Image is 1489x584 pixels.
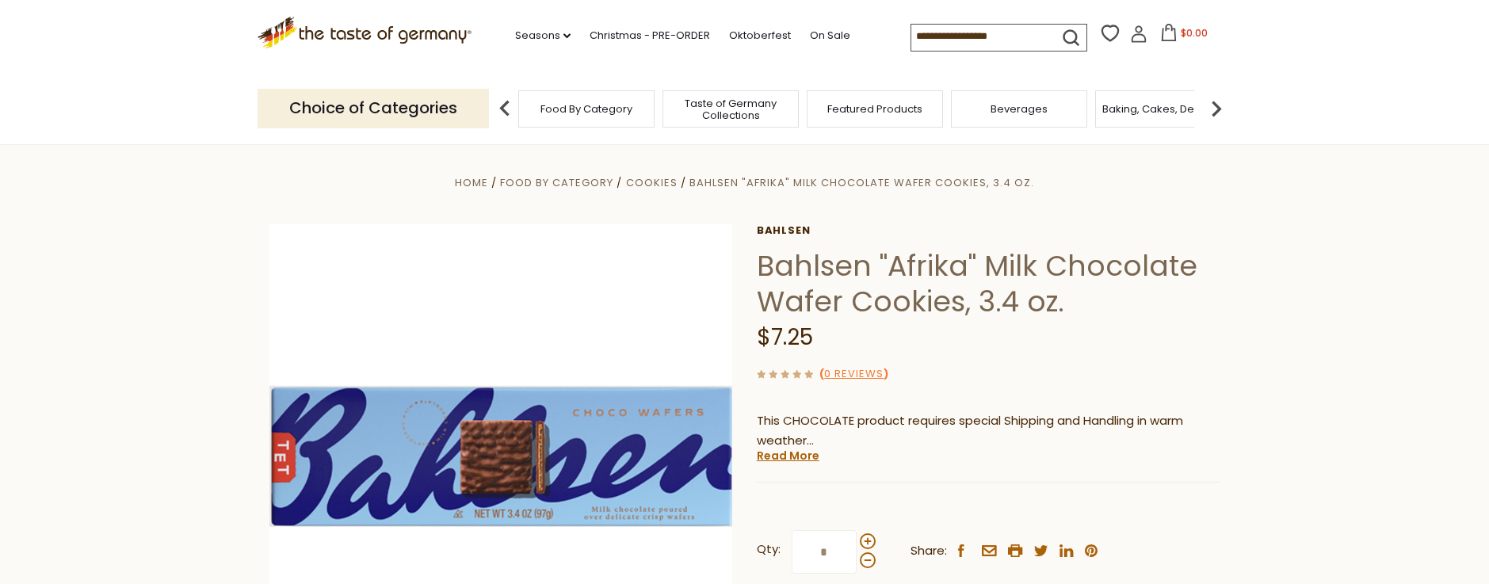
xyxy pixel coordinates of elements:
[757,322,813,353] span: $7.25
[1201,93,1232,124] img: next arrow
[1181,26,1208,40] span: $0.00
[500,175,613,190] a: Food By Category
[757,248,1220,319] h1: Bahlsen "Afrika" Milk Chocolate Wafer Cookies, 3.4 oz.
[757,540,781,559] strong: Qty:
[1151,24,1218,48] button: $0.00
[757,448,819,464] a: Read More
[824,366,884,383] a: 0 Reviews
[667,97,794,121] a: Taste of Germany Collections
[540,103,632,115] a: Food By Category
[991,103,1048,115] a: Beverages
[911,541,947,561] span: Share:
[757,411,1220,451] p: This CHOCOLATE product requires special Shipping and Handling in warm weather
[489,93,521,124] img: previous arrow
[827,103,922,115] a: Featured Products
[757,224,1220,237] a: Bahlsen
[1102,103,1225,115] a: Baking, Cakes, Desserts
[590,27,710,44] a: Christmas - PRE-ORDER
[515,27,571,44] a: Seasons
[689,175,1034,190] a: Bahlsen "Afrika" Milk Chocolate Wafer Cookies, 3.4 oz.
[819,366,888,381] span: ( )
[810,27,850,44] a: On Sale
[729,27,791,44] a: Oktoberfest
[792,530,857,574] input: Qty:
[626,175,678,190] a: Cookies
[455,175,488,190] a: Home
[258,89,489,128] p: Choice of Categories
